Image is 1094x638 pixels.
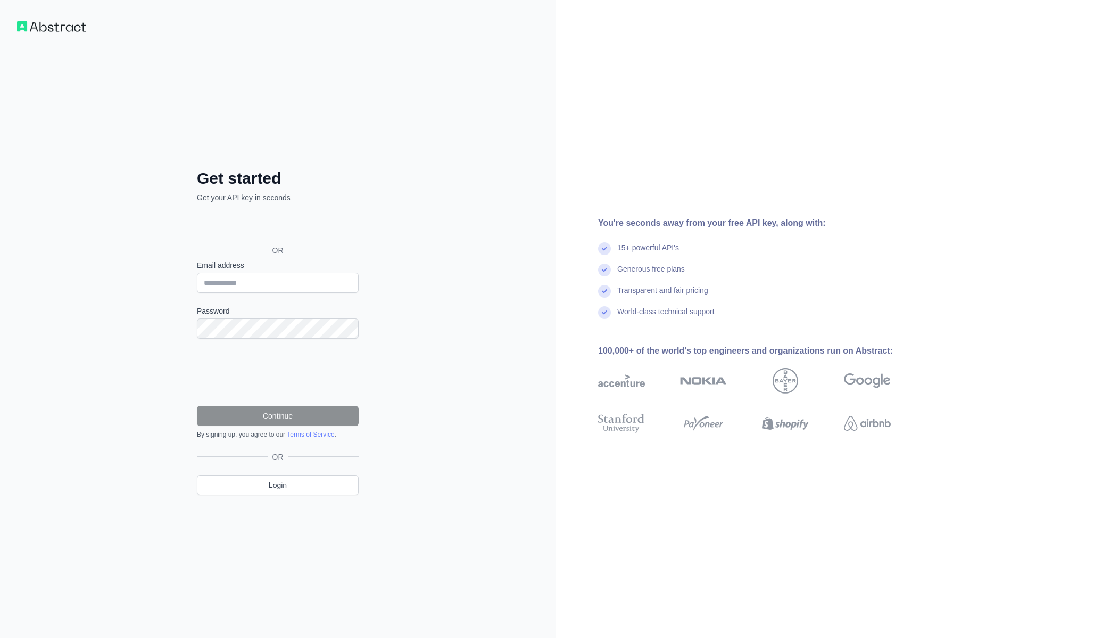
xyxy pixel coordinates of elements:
img: check mark [598,264,611,276]
div: You're seconds away from your free API key, along with: [598,217,925,230]
img: check mark [598,306,611,319]
iframe: reCAPTCHA [197,351,359,393]
label: Email address [197,260,359,271]
div: Generous free plans [617,264,685,285]
div: 100,000+ of the world's top engineers and organizations run on Abstract: [598,345,925,357]
span: OR [264,245,292,256]
button: Continue [197,406,359,426]
img: bayer [773,368,798,394]
label: Password [197,306,359,316]
a: Terms of Service [287,431,334,438]
div: World-class technical support [617,306,715,328]
iframe: Google 계정으로 로그인 버튼 [192,215,362,238]
img: google [844,368,891,394]
div: By signing up, you agree to our . [197,430,359,439]
img: airbnb [844,412,891,435]
a: Login [197,475,359,495]
img: accenture [598,368,645,394]
p: Get your API key in seconds [197,192,359,203]
h2: Get started [197,169,359,188]
img: stanford university [598,412,645,435]
div: 15+ powerful API's [617,242,679,264]
img: check mark [598,285,611,298]
span: OR [268,452,288,462]
img: Workflow [17,21,86,32]
img: nokia [680,368,727,394]
div: Transparent and fair pricing [617,285,708,306]
img: shopify [762,412,809,435]
img: payoneer [680,412,727,435]
img: check mark [598,242,611,255]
